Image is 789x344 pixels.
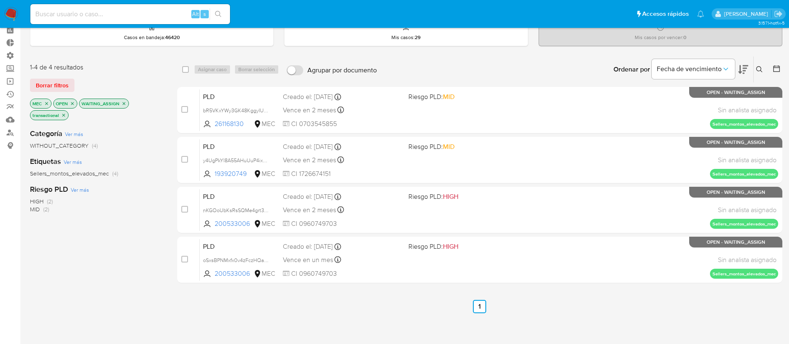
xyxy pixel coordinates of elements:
span: s [203,10,206,18]
button: search-icon [210,8,227,20]
span: Alt [192,10,199,18]
a: Notificaciones [697,10,704,17]
p: rociodaniela.benavidescatalan@mercadolibre.cl [724,10,771,18]
a: Salir [774,10,783,18]
span: 3.157.1-hotfix-5 [758,20,785,26]
span: Accesos rápidos [642,10,689,18]
input: Buscar usuario o caso... [30,9,230,20]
